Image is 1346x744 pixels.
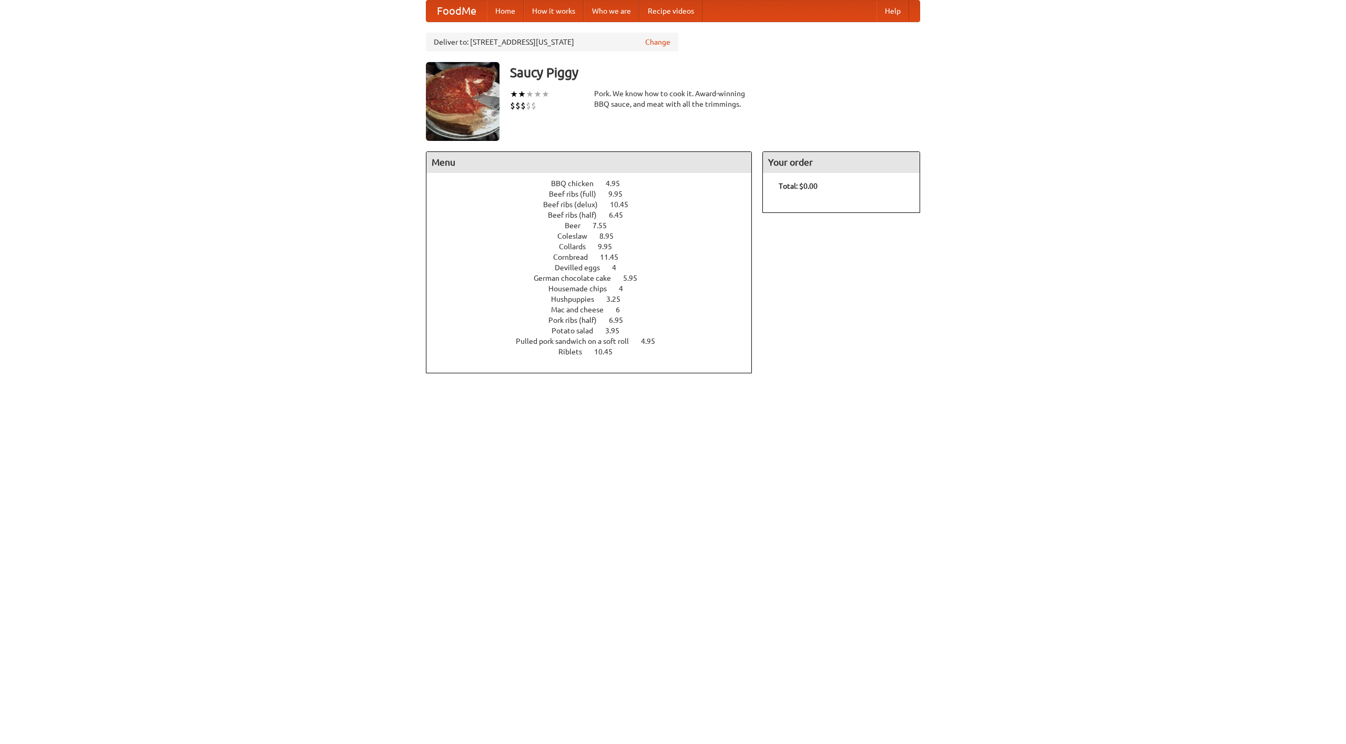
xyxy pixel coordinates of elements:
span: Pulled pork sandwich on a soft roll [516,337,639,345]
b: Total: $0.00 [779,182,818,190]
a: BBQ chicken 4.95 [551,179,639,188]
a: Recipe videos [639,1,702,22]
a: Beef ribs (half) 6.45 [548,211,643,219]
a: Beef ribs (delux) 10.45 [543,200,648,209]
li: ★ [510,88,518,100]
span: 6.45 [609,211,634,219]
span: BBQ chicken [551,179,604,188]
li: ★ [518,88,526,100]
span: 4 [612,263,627,272]
a: Pork ribs (half) 6.95 [548,316,643,324]
a: German chocolate cake 5.95 [534,274,657,282]
span: 9.95 [598,242,623,251]
span: 6.95 [609,316,634,324]
span: Collards [559,242,596,251]
h4: Your order [763,152,920,173]
a: Housemade chips 4 [548,284,643,293]
span: 10.45 [610,200,639,209]
a: How it works [524,1,584,22]
span: 10.45 [594,348,623,356]
span: German chocolate cake [534,274,621,282]
a: Coleslaw 8.95 [557,232,633,240]
span: 9.95 [608,190,633,198]
span: Beef ribs (delux) [543,200,608,209]
div: Deliver to: [STREET_ADDRESS][US_STATE] [426,33,678,52]
a: Help [876,1,909,22]
span: Pork ribs (half) [548,316,607,324]
span: 5.95 [623,274,648,282]
a: Home [487,1,524,22]
a: Cornbread 11.45 [553,253,638,261]
li: $ [510,100,515,111]
span: Beef ribs (full) [549,190,607,198]
a: FoodMe [426,1,487,22]
a: Hushpuppies 3.25 [551,295,640,303]
span: 11.45 [600,253,629,261]
li: $ [521,100,526,111]
a: Mac and cheese 6 [551,305,639,314]
span: 3.95 [605,327,630,335]
li: $ [531,100,536,111]
span: Housemade chips [548,284,617,293]
span: Coleslaw [557,232,598,240]
span: 4.95 [641,337,666,345]
h3: Saucy Piggy [510,62,920,83]
a: Devilled eggs 4 [555,263,636,272]
a: Beef ribs (full) 9.95 [549,190,642,198]
a: Pulled pork sandwich on a soft roll 4.95 [516,337,675,345]
a: Riblets 10.45 [558,348,632,356]
span: 6 [616,305,630,314]
span: Beer [565,221,591,230]
div: Pork. We know how to cook it. Award-winning BBQ sauce, and meat with all the trimmings. [594,88,752,109]
li: ★ [542,88,549,100]
li: ★ [526,88,534,100]
span: Riblets [558,348,593,356]
span: 4.95 [606,179,630,188]
span: Hushpuppies [551,295,605,303]
span: Cornbread [553,253,598,261]
span: 3.25 [606,295,631,303]
li: $ [515,100,521,111]
span: Devilled eggs [555,263,610,272]
a: Collards 9.95 [559,242,631,251]
h4: Menu [426,152,751,173]
span: 7.55 [593,221,617,230]
li: $ [526,100,531,111]
span: Beef ribs (half) [548,211,607,219]
a: Change [645,37,670,47]
a: Who we are [584,1,639,22]
li: ★ [534,88,542,100]
span: Potato salad [552,327,604,335]
span: Mac and cheese [551,305,614,314]
span: 8.95 [599,232,624,240]
a: Potato salad 3.95 [552,327,639,335]
a: Beer 7.55 [565,221,626,230]
img: angular.jpg [426,62,499,141]
span: 4 [619,284,634,293]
